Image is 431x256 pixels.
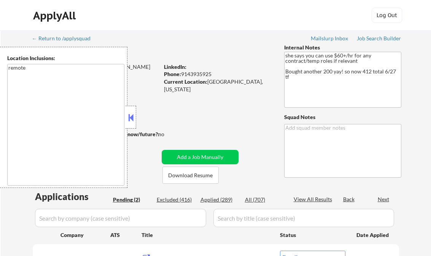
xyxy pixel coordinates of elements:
a: Job Search Builder [357,35,401,43]
div: 9143935925 [164,70,272,78]
a: ← Return to /applysquad [32,35,98,43]
div: Back [343,196,355,203]
div: Mailslurp Inbox [311,36,349,41]
div: View All Results [294,196,334,203]
a: Mailslurp Inbox [311,35,349,43]
button: Log Out [372,8,402,23]
div: Date Applied [356,231,390,239]
input: Search by title (case sensitive) [213,209,394,227]
div: Internal Notes [284,44,401,51]
div: Applied (289) [200,196,239,204]
button: Download Resume [162,167,219,184]
strong: Phone: [164,71,181,77]
button: Add a Job Manually [162,150,239,164]
div: no [158,130,180,138]
input: Search by company (case sensitive) [35,209,206,227]
div: Squad Notes [284,113,401,121]
div: Pending (2) [113,196,151,204]
div: ← Return to /applysquad [32,36,98,41]
div: Title [142,231,273,239]
div: Status [280,228,345,242]
div: Company [60,231,110,239]
div: [GEOGRAPHIC_DATA], [US_STATE] [164,78,272,93]
div: Excluded (416) [157,196,195,204]
div: Applications [35,192,110,201]
div: ATS [110,231,142,239]
strong: Current Location: [164,78,207,85]
div: Location Inclusions: [7,54,124,62]
div: ApplyAll [33,9,78,22]
strong: LinkedIn: [164,64,186,70]
div: Job Search Builder [357,36,401,41]
div: All (707) [245,196,283,204]
div: Next [378,196,390,203]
